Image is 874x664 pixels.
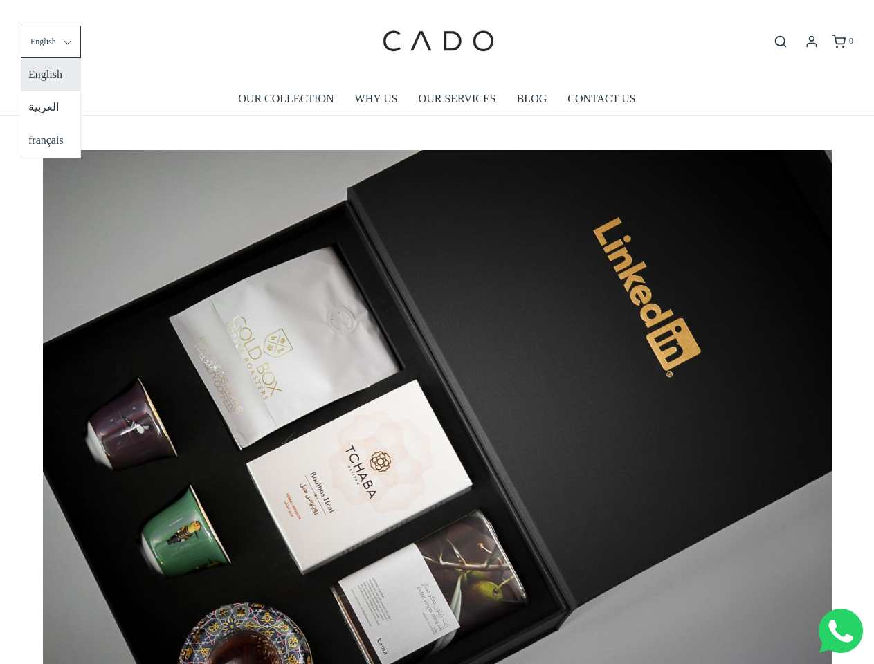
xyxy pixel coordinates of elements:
a: OUR SERVICES [419,83,496,115]
span: 0 [849,36,853,46]
span: English [30,35,56,48]
li: français [21,124,80,158]
a: WHY US [355,83,398,115]
a: CONTACT US [567,83,635,115]
button: English [21,26,81,58]
span: Last name [394,1,439,12]
span: Company name [394,58,463,69]
a: 0 [830,35,853,48]
a: BLOG [517,83,547,115]
li: العربية [21,91,80,124]
a: OUR COLLECTION [238,83,334,115]
span: Number of gifts [394,115,460,126]
li: English [21,59,80,92]
img: cadogifting [379,10,496,73]
button: Open search bar [768,34,793,49]
img: Whatsapp [819,609,863,653]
